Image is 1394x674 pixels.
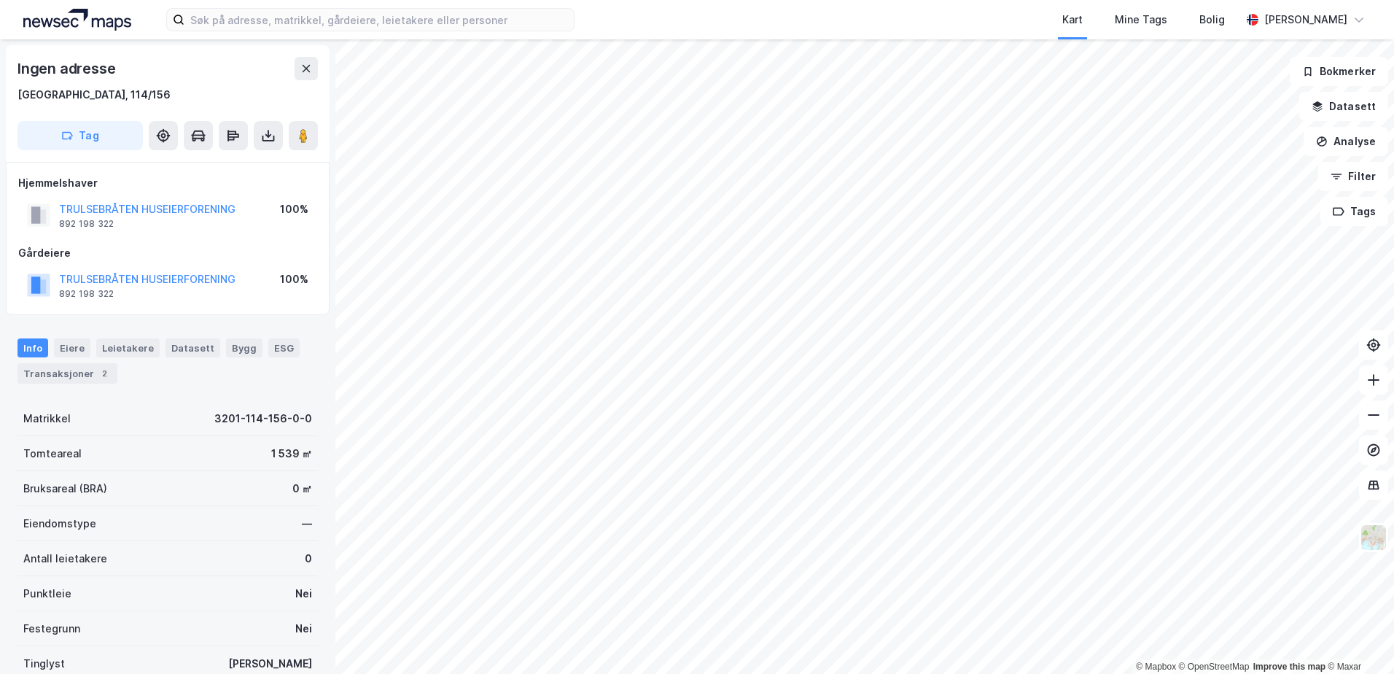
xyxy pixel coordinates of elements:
[1318,162,1388,191] button: Filter
[18,174,317,192] div: Hjemmelshaver
[17,338,48,357] div: Info
[23,480,107,497] div: Bruksareal (BRA)
[214,410,312,427] div: 3201-114-156-0-0
[228,655,312,673] div: [PERSON_NAME]
[305,550,312,568] div: 0
[18,244,317,262] div: Gårdeiere
[1253,662,1325,672] a: Improve this map
[1321,604,1394,674] iframe: Chat Widget
[1115,11,1167,28] div: Mine Tags
[23,655,65,673] div: Tinglyst
[17,86,171,104] div: [GEOGRAPHIC_DATA], 114/156
[54,338,90,357] div: Eiere
[17,363,117,384] div: Transaksjoner
[23,550,107,568] div: Antall leietakere
[292,480,312,497] div: 0 ㎡
[17,121,143,150] button: Tag
[295,585,312,603] div: Nei
[59,288,114,300] div: 892 198 322
[295,620,312,638] div: Nei
[23,585,71,603] div: Punktleie
[166,338,220,357] div: Datasett
[1320,197,1388,226] button: Tags
[280,201,308,218] div: 100%
[97,366,112,381] div: 2
[23,445,82,462] div: Tomteareal
[59,218,114,230] div: 892 198 322
[23,620,80,638] div: Festegrunn
[23,410,71,427] div: Matrikkel
[23,515,96,532] div: Eiendomstype
[184,9,574,31] input: Søk på adresse, matrikkel, gårdeiere, leietakere eller personer
[1179,662,1250,672] a: OpenStreetMap
[23,9,131,31] img: logo.a4113a55bc3d86da70a041830d287a7e.svg
[302,515,312,532] div: —
[1304,127,1388,156] button: Analyse
[96,338,160,357] div: Leietakere
[271,445,312,462] div: 1 539 ㎡
[1321,604,1394,674] div: Kontrollprogram for chat
[1264,11,1347,28] div: [PERSON_NAME]
[1290,57,1388,86] button: Bokmerker
[280,271,308,288] div: 100%
[1136,662,1176,672] a: Mapbox
[1199,11,1225,28] div: Bolig
[17,57,118,80] div: Ingen adresse
[1360,524,1387,551] img: Z
[226,338,262,357] div: Bygg
[1299,92,1388,121] button: Datasett
[268,338,300,357] div: ESG
[1062,11,1083,28] div: Kart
